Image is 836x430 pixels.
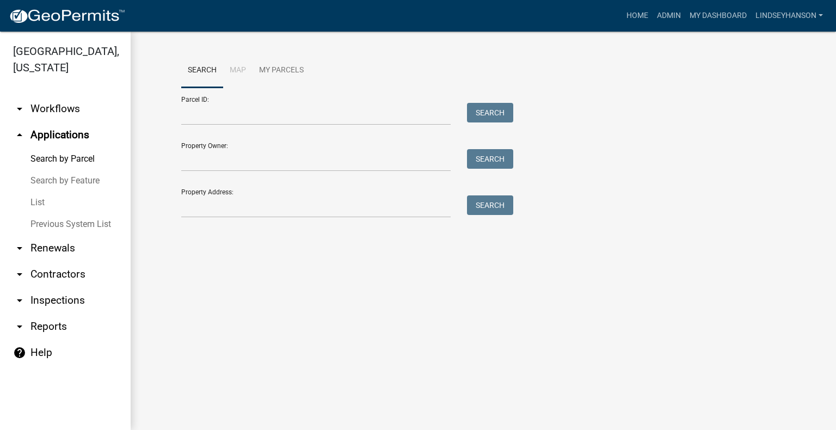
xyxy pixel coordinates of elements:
a: My Dashboard [685,5,751,26]
i: arrow_drop_up [13,128,26,142]
i: arrow_drop_down [13,268,26,281]
i: arrow_drop_down [13,242,26,255]
i: arrow_drop_down [13,320,26,333]
i: arrow_drop_down [13,102,26,115]
a: Search [181,53,223,88]
i: arrow_drop_down [13,294,26,307]
button: Search [467,103,513,122]
a: Home [622,5,653,26]
button: Search [467,195,513,215]
a: My Parcels [253,53,310,88]
a: Lindseyhanson [751,5,827,26]
i: help [13,346,26,359]
button: Search [467,149,513,169]
a: Admin [653,5,685,26]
